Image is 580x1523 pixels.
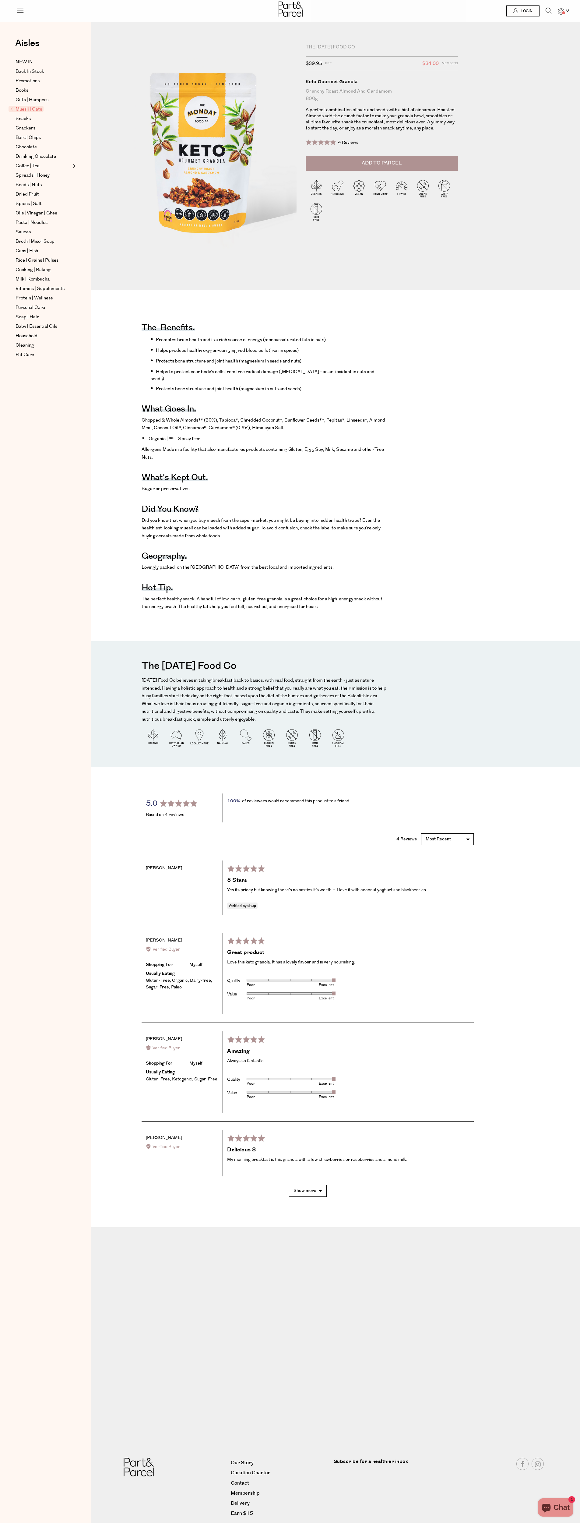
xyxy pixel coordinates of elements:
p: Did you know that when you buy muesli from the supermarket, you might be buying into hidden healt... [142,517,388,540]
span: Baby | Essential Oils [16,323,57,330]
a: Oils | Vinegar | Ghee [16,210,71,217]
span: 4 Reviews [338,140,358,146]
a: Earn $15 [231,1509,329,1518]
a: Back In Stock [16,68,71,75]
th: Quality [227,1073,247,1087]
h4: The benefits. [142,327,195,331]
div: Verified Buyer [146,1143,218,1150]
li: Sugar-Free [146,984,171,990]
a: Pasta | Noodles [16,219,71,226]
p: Love this keto granola. It has a lovely flavour and is very nourishing. [227,959,469,966]
li: Protects bone structure and joint health (magnesium in nuts and seeds) [151,384,388,393]
li: Sugar-Free [194,1076,217,1082]
img: P_P-ICONS-Live_Bec_V11_Chemical_Free.svg [328,727,349,748]
span: 100% [227,798,240,804]
span: Sauces [16,228,31,236]
span: Dried Fruit [16,191,39,198]
span: Cooking | Baking [16,266,51,274]
h2: Amazing [227,1048,469,1055]
div: Excellent [290,1082,334,1086]
li: Gluten-Free [146,1076,172,1082]
a: Cans | Fish [16,247,71,255]
span: Gifts | Hampers [16,96,48,104]
a: Spreads | Honey [16,172,71,179]
img: Keto Gourmet Granola [110,46,297,267]
img: P_P-ICONS-Live_Bec_V11_Ketogenic.svg [327,178,348,199]
span: Made in a facility that also manufactures products containing Gluten, Egg, Soy, Milk, Sesame and ... [142,446,384,461]
a: Milk | Kombucha [16,276,71,283]
span: Pet Care [16,351,34,359]
button: Show more [289,1185,327,1196]
span: Rice | Grains | Pulses [16,257,58,264]
a: Promotions [16,77,71,85]
span: Login [519,9,533,14]
div: Based on 4 reviews [146,811,218,818]
a: Aisles [15,39,40,54]
h4: Did you know? [142,508,199,512]
a: Broth | Miso | Soup [16,238,71,245]
p: * = Organic | ** = Spray free [142,435,388,443]
div: Poor [247,1082,290,1086]
span: Broth | Miso | Soup [16,238,54,245]
div: Shopping For [146,961,188,968]
div: Excellent [290,983,334,987]
h2: Great product [227,949,469,956]
div: Poor [247,983,290,987]
li: Ketogenic [172,1076,194,1082]
a: Membership [231,1489,329,1497]
h2: 5 Stars [227,877,469,884]
button: Add to Parcel [306,156,458,171]
span: RRP [325,60,332,68]
div: Shopping For [146,1060,188,1067]
img: P_P-ICONS-Live_Bec_V11_Locally_Made_2.svg [189,727,210,748]
span: NEW IN [16,58,33,66]
a: Gifts | Hampers [16,96,71,104]
label: Subscribe for a healthier inbox [334,1458,441,1470]
span: 0 [565,8,570,13]
a: Sauces [16,228,71,236]
p: Always so fantastic [227,1058,469,1065]
div: Crunchy Roast Almond and Cardamom 800g [306,88,458,102]
a: Seeds | Nuts [16,181,71,189]
p: A perfect combination of nuts and seeds with a hint of cinnamon. Roasted Almonds add the crunch f... [306,107,458,131]
a: Coffee | Tea [16,162,71,170]
span: [PERSON_NAME] [146,937,182,943]
p: Chopped & Whole Almonds** (30%), Tapioca*, Shredded Coconut*, Sunflower Seeds**, Pepitas*, Linsee... [142,416,388,432]
table: Product attributes ratings [227,1073,334,1100]
span: Milk | Kombucha [16,276,50,283]
span: Crackers [16,125,35,132]
li: Helps produce healthy oxygen-carrying red blood cells (iron in spices) [151,346,388,354]
p: Lovingly packed on the [GEOGRAPHIC_DATA] from the best local and imported ingredients. [142,564,388,571]
img: P_P-ICONS-Live_Bec_V11_GMO_Free.svg [304,727,326,748]
a: Drinking Chocolate [16,153,71,160]
a: Books [16,87,71,94]
span: Aisles [15,37,40,50]
img: P_P-ICONS-Live_Bec_V11_Sugar_Free.svg [412,178,434,199]
a: Bars | Chips [16,134,71,141]
h4: Geography. [142,555,187,559]
span: [PERSON_NAME] [146,1135,182,1141]
a: Dried Fruit [16,191,71,198]
div: Verified Buyer [146,946,218,953]
a: Login [506,5,540,16]
img: P_P-ICONS-Live_Bec_V11_Vegan.svg [348,178,370,199]
span: The perfect healthy snack. A handful of low-carb, gluten-free granola is a great choice for a hig... [142,596,382,610]
h4: Hot tip. [142,587,173,591]
span: Spices | Salt [16,200,42,207]
li: Helps to protect your body’s cells from free radical damage ([MEDICAL_DATA] - an antioxidant in n... [151,367,388,382]
a: Spices | Salt [16,200,71,207]
div: Excellent [290,997,334,1000]
img: P_P-ICONS-Live_Bec_V11_Gluten_Free.svg [258,727,279,748]
img: Part&Parcel [278,2,303,17]
img: P_P-ICONS-Live_Bec_V11_Low_Gi.svg [391,178,412,199]
li: Organic [172,977,190,984]
h4: What goes in. [142,408,196,412]
div: Poor [247,997,290,1000]
strong: Allergens: [142,446,163,453]
div: The [DATE] Food Co [306,44,458,50]
a: Soap | Hair [16,313,71,321]
span: Pasta | Noodles [16,219,47,226]
h3: The [DATE] Food Co [142,656,237,675]
img: Part&Parcel [124,1458,154,1476]
a: Muesli | Oats [10,106,71,113]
